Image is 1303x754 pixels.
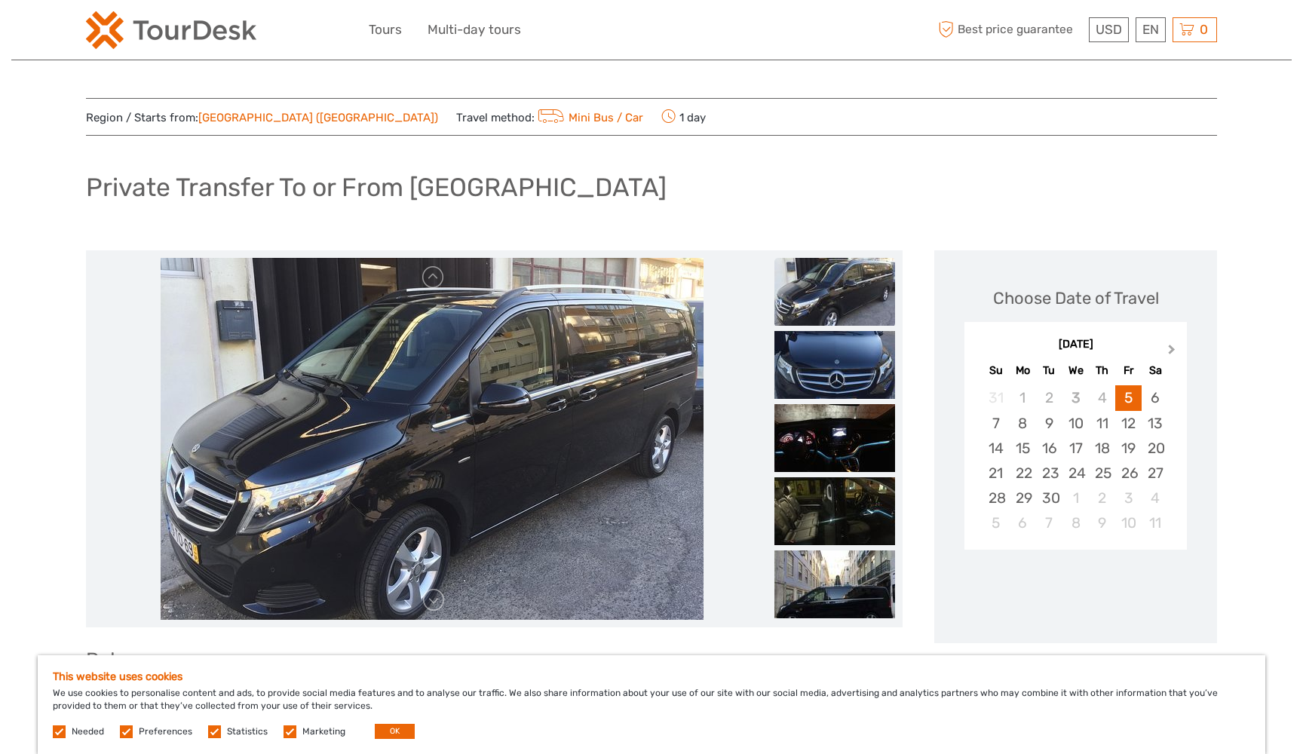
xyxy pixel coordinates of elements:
div: Choose Monday, October 6th, 2025 [1010,510,1036,535]
label: Needed [72,725,104,738]
div: Th [1089,360,1115,381]
div: Choose Monday, September 22nd, 2025 [1010,461,1036,486]
div: EN [1136,17,1166,42]
div: Choose Thursday, October 2nd, 2025 [1089,486,1115,510]
div: Choose Thursday, September 11th, 2025 [1089,411,1115,436]
div: Choose Friday, September 26th, 2025 [1115,461,1142,486]
div: Choose Friday, October 3rd, 2025 [1115,486,1142,510]
div: Choose Thursday, September 25th, 2025 [1089,461,1115,486]
div: Choose Saturday, September 20th, 2025 [1142,436,1168,461]
div: Not available Thursday, September 4th, 2025 [1089,385,1115,410]
h5: This website uses cookies [53,670,1250,683]
div: Choose Thursday, September 18th, 2025 [1089,436,1115,461]
h2: Rates [86,648,903,673]
div: Choose Friday, September 12th, 2025 [1115,411,1142,436]
a: Tours [369,19,402,41]
div: Choose Saturday, September 27th, 2025 [1142,461,1168,486]
div: Not available Monday, September 1st, 2025 [1010,385,1036,410]
a: Mini Bus / Car [535,111,643,124]
button: Next Month [1161,341,1185,365]
div: Sa [1142,360,1168,381]
div: Choose Wednesday, September 24th, 2025 [1062,461,1089,486]
div: Choose Saturday, October 4th, 2025 [1142,486,1168,510]
div: Mo [1010,360,1036,381]
div: Choose Saturday, September 6th, 2025 [1142,385,1168,410]
div: Choose Sunday, September 21st, 2025 [983,461,1009,486]
span: Travel method: [456,106,643,127]
div: Choose Tuesday, September 30th, 2025 [1036,486,1062,510]
div: Choose Saturday, September 13th, 2025 [1142,411,1168,436]
div: Su [983,360,1009,381]
h1: Private Transfer To or From [GEOGRAPHIC_DATA] [86,172,667,203]
div: Choose Sunday, September 28th, 2025 [983,486,1009,510]
div: We use cookies to personalise content and ads, to provide social media features and to analyse ou... [38,655,1265,754]
label: Preferences [139,725,192,738]
span: 1 day [661,106,706,127]
div: Choose Monday, September 29th, 2025 [1010,486,1036,510]
div: Choose Sunday, October 5th, 2025 [983,510,1009,535]
span: Region / Starts from: [86,110,438,126]
div: Choose Sunday, September 7th, 2025 [983,411,1009,436]
img: 4656c8dc50f14b4fac17b772cb822df2_slider_thumbnail.jpg [774,550,895,618]
button: OK [375,724,415,739]
div: Choose Saturday, October 11th, 2025 [1142,510,1168,535]
img: 2254-3441b4b5-4e5f-4d00-b396-31f1d84a6ebf_logo_small.png [86,11,256,49]
div: Choose Wednesday, October 8th, 2025 [1062,510,1089,535]
div: month 2025-09 [969,385,1182,535]
div: Choose Friday, October 10th, 2025 [1115,510,1142,535]
span: 0 [1197,22,1210,37]
div: Choose Date of Travel [993,287,1159,310]
a: Multi-day tours [428,19,521,41]
span: Best price guarantee [934,17,1085,42]
span: USD [1096,22,1122,37]
div: Choose Wednesday, September 17th, 2025 [1062,436,1089,461]
img: 837a02e0aef5402f932596e152fc6d08_slider_thumbnail.jpg [774,404,895,472]
div: Choose Wednesday, September 10th, 2025 [1062,411,1089,436]
label: Statistics [227,725,268,738]
div: Choose Friday, September 19th, 2025 [1115,436,1142,461]
img: 4faa589a53754ffd8bdffc799156d5d3_main_slider.jpg [161,258,704,620]
div: We [1062,360,1089,381]
div: Choose Tuesday, October 7th, 2025 [1036,510,1062,535]
label: Marketing [302,725,345,738]
div: Fr [1115,360,1142,381]
div: Not available Wednesday, September 3rd, 2025 [1062,385,1089,410]
div: Not available Tuesday, September 2nd, 2025 [1036,385,1062,410]
div: Not available Sunday, August 31st, 2025 [983,385,1009,410]
img: a1c00e41463d48dca678a857b5a2b8c6_slider_thumbnail.jpg [774,477,895,545]
div: Choose Sunday, September 14th, 2025 [983,436,1009,461]
p: We're away right now. Please check back later! [21,26,170,38]
div: Tu [1036,360,1062,381]
div: [DATE] [964,337,1187,353]
div: Choose Tuesday, September 23rd, 2025 [1036,461,1062,486]
div: Choose Tuesday, September 16th, 2025 [1036,436,1062,461]
div: Choose Monday, September 8th, 2025 [1010,411,1036,436]
img: 7a851464b3b74d01b19cdc874f3c7007_slider_thumbnail.jpg [774,331,895,399]
div: Choose Monday, September 15th, 2025 [1010,436,1036,461]
div: Choose Tuesday, September 9th, 2025 [1036,411,1062,436]
div: Choose Friday, September 5th, 2025 [1115,385,1142,410]
a: [GEOGRAPHIC_DATA] ([GEOGRAPHIC_DATA]) [198,111,438,124]
div: Loading... [1071,589,1081,599]
div: Choose Wednesday, October 1st, 2025 [1062,486,1089,510]
div: Choose Thursday, October 9th, 2025 [1089,510,1115,535]
button: Open LiveChat chat widget [173,23,192,41]
img: 4faa589a53754ffd8bdffc799156d5d3_slider_thumbnail.jpg [774,258,895,326]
